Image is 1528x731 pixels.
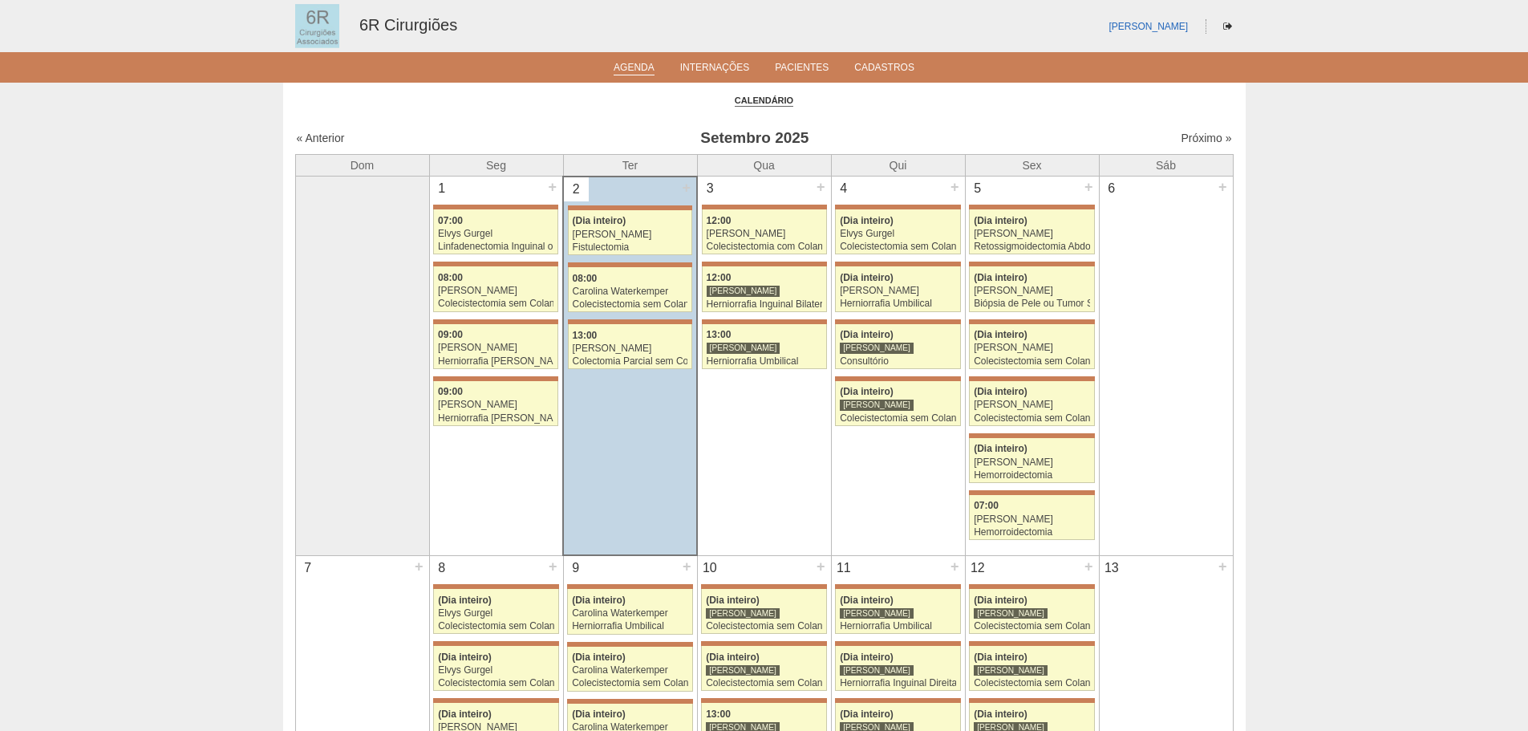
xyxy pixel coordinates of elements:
[840,286,956,296] div: [PERSON_NAME]
[707,229,822,239] div: [PERSON_NAME]
[969,589,1094,634] a: (Dia inteiro) [PERSON_NAME] Colecistectomia sem Colangiografia VL
[567,642,692,647] div: Key: Maria Braido
[702,209,827,254] a: 12:00 [PERSON_NAME] Colecistectomia com Colangiografia VL
[969,646,1094,691] a: (Dia inteiro) [PERSON_NAME] Colecistectomia sem Colangiografia VL
[1082,177,1096,197] div: +
[433,324,558,369] a: 09:00 [PERSON_NAME] Herniorrafia [PERSON_NAME]
[706,678,822,688] div: Colecistectomia sem Colangiografia VL
[706,652,760,663] span: (Dia inteiro)
[707,299,822,310] div: Herniorrafia Inguinal Bilateral
[840,242,956,252] div: Colecistectomia sem Colangiografia VL
[965,154,1099,177] th: Sex
[840,229,956,239] div: Elvys Gurgel
[438,608,554,619] div: Elvys Gurgel
[966,556,991,580] div: 12
[969,266,1094,311] a: (Dia inteiro) [PERSON_NAME] Biópsia de Pele ou Tumor Superficial
[969,584,1094,589] div: Key: Maria Braido
[974,664,1048,676] div: [PERSON_NAME]
[572,652,626,663] span: (Dia inteiro)
[974,470,1090,481] div: Hemorroidectomia
[835,589,960,634] a: (Dia inteiro) [PERSON_NAME] Herniorrafia Umbilical
[297,132,345,144] a: « Anterior
[969,376,1094,381] div: Key: Maria Braido
[974,500,999,511] span: 07:00
[438,652,492,663] span: (Dia inteiro)
[438,242,553,252] div: Linfadenectomia Inguinal ou Íliaca
[1216,556,1230,577] div: +
[969,262,1094,266] div: Key: Maria Braido
[840,607,914,619] div: [PERSON_NAME]
[438,356,553,367] div: Herniorrafia [PERSON_NAME]
[707,285,780,297] div: [PERSON_NAME]
[433,589,558,634] a: (Dia inteiro) Elvys Gurgel Colecistectomia sem Colangiografia VL
[840,329,894,340] span: (Dia inteiro)
[567,647,692,692] a: (Dia inteiro) Carolina Waterkemper Colecistectomia sem Colangiografia VL
[707,329,732,340] span: 13:00
[702,205,827,209] div: Key: Maria Braido
[974,514,1090,525] div: [PERSON_NAME]
[974,457,1090,468] div: [PERSON_NAME]
[702,266,827,311] a: 12:00 [PERSON_NAME] Herniorrafia Inguinal Bilateral
[438,621,554,632] div: Colecistectomia sem Colangiografia VL
[835,266,960,311] a: (Dia inteiro) [PERSON_NAME] Herniorrafia Umbilical
[568,262,692,267] div: Key: Maria Braido
[546,556,560,577] div: +
[969,641,1094,646] div: Key: Maria Braido
[438,229,553,239] div: Elvys Gurgel
[974,443,1027,454] span: (Dia inteiro)
[1100,556,1125,580] div: 13
[1216,177,1230,197] div: +
[707,272,732,283] span: 12:00
[1109,21,1188,32] a: [PERSON_NAME]
[706,664,780,676] div: [PERSON_NAME]
[969,433,1094,438] div: Key: Maria Braido
[1223,22,1232,31] i: Sair
[701,698,826,703] div: Key: Maria Braido
[572,709,626,720] span: (Dia inteiro)
[564,556,589,580] div: 9
[840,399,914,411] div: [PERSON_NAME]
[974,286,1090,296] div: [PERSON_NAME]
[295,154,429,177] th: Dom
[974,709,1027,720] span: (Dia inteiro)
[433,646,558,691] a: (Dia inteiro) Elvys Gurgel Colecistectomia sem Colangiografia VL
[438,413,553,424] div: Herniorrafia [PERSON_NAME]
[835,698,960,703] div: Key: Maria Braido
[564,177,589,201] div: 2
[840,709,894,720] span: (Dia inteiro)
[573,229,688,240] div: [PERSON_NAME]
[835,324,960,369] a: (Dia inteiro) [PERSON_NAME] Consultório
[433,584,558,589] div: Key: Maria Braido
[969,205,1094,209] div: Key: Maria Braido
[775,62,829,78] a: Pacientes
[832,556,857,580] div: 11
[567,584,692,589] div: Key: Maria Braido
[573,356,688,367] div: Colectomia Parcial sem Colostomia
[706,607,780,619] div: [PERSON_NAME]
[568,267,692,312] a: 08:00 Carolina Waterkemper Colecistectomia sem Colangiografia
[701,641,826,646] div: Key: Maria Braido
[698,177,723,201] div: 3
[948,556,962,577] div: +
[568,210,692,255] a: (Dia inteiro) [PERSON_NAME] Fistulectomia
[974,229,1090,239] div: [PERSON_NAME]
[840,356,956,367] div: Consultório
[969,319,1094,324] div: Key: Maria Braido
[521,127,988,150] h3: Setembro 2025
[545,177,559,197] div: +
[573,299,688,310] div: Colecistectomia sem Colangiografia
[840,413,956,424] div: Colecistectomia sem Colangiografia VL
[573,215,626,226] span: (Dia inteiro)
[433,319,558,324] div: Key: Maria Braido
[835,205,960,209] div: Key: Maria Braido
[706,621,822,632] div: Colecistectomia sem Colangiografia VL
[969,698,1094,703] div: Key: Maria Braido
[433,266,558,311] a: 08:00 [PERSON_NAME] Colecistectomia sem Colangiografia VL
[707,215,732,226] span: 12:00
[835,381,960,426] a: (Dia inteiro) [PERSON_NAME] Colecistectomia sem Colangiografia VL
[430,556,455,580] div: 8
[573,273,598,284] span: 08:00
[974,678,1090,688] div: Colecistectomia sem Colangiografia VL
[433,205,558,209] div: Key: Maria Braido
[974,607,1048,619] div: [PERSON_NAME]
